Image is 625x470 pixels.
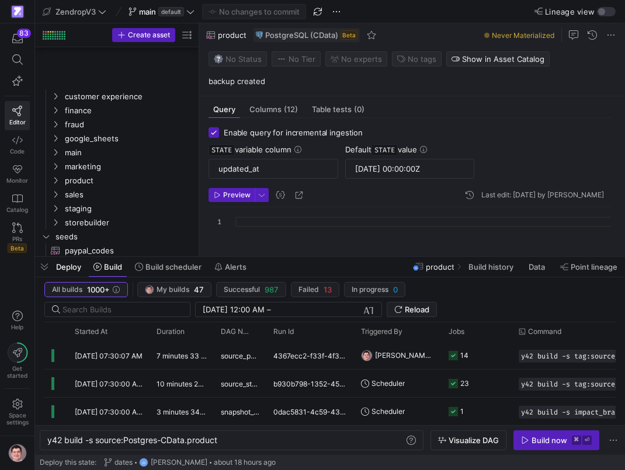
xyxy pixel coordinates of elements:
y42-duration: 3 minutes 34 seconds [157,408,229,416]
span: Beta [8,243,27,253]
span: source_stripe_fivetran [221,370,259,398]
span: Deploy this state: [40,458,96,466]
button: Alerts [209,257,252,277]
span: Deploy [56,262,81,271]
span: Never Materialized [492,31,554,40]
span: source_postgres_3 [221,342,259,370]
span: Visualize DAG [449,436,499,445]
button: Build scheduler [130,257,207,277]
span: Triggered By [361,328,402,336]
span: finance [65,104,192,117]
button: Data [523,257,553,277]
span: fraud [65,118,192,131]
img: https://storage.googleapis.com/y42-prod-data-exchange/images/G2kHvxVlt02YItTmblwfhPy4mK5SfUxFU6Tr... [145,285,154,294]
span: product [426,262,454,271]
a: Spacesettings [5,394,30,431]
span: Build scheduler [145,262,202,271]
span: Alerts [225,262,246,271]
img: undefined [256,32,263,39]
span: (12) [284,106,298,113]
div: Press SPACE to select this row. [40,103,194,117]
button: In progress0 [344,282,405,297]
span: [DATE] 07:30:00 AM [75,380,143,388]
div: Press SPACE to select this row. [40,215,194,229]
button: Create asset [112,28,175,42]
button: ZendropV3 [40,4,109,19]
span: Point lineage [571,262,617,271]
button: Getstarted [5,338,30,384]
button: All builds1000+ [44,282,128,297]
button: Failed13 [291,282,339,297]
span: about 18 hours ago [214,458,276,466]
span: Scheduler [371,370,405,397]
span: Default value [345,145,417,154]
span: paypal_codes​​​​​​ [65,244,180,257]
div: Press SPACE to select this row. [40,243,194,257]
span: Reload [405,305,429,314]
span: Beta [341,30,357,40]
span: seeds [55,230,192,243]
span: 47 [194,285,204,294]
span: My builds [157,286,189,294]
p: backup created [209,76,620,86]
input: Start datetime [203,305,265,314]
span: PostgreSQL (CData) [265,30,338,40]
span: Code [10,148,25,155]
div: Press SPACE to select this row. [40,159,194,173]
button: https://storage.googleapis.com/y42-prod-data-exchange/images/G2kHvxVlt02YItTmblwfhPy4mK5SfUxFU6Tr... [137,282,211,297]
span: Duration [157,328,185,336]
span: main [65,146,192,159]
span: Space settings [6,412,29,426]
span: Command [528,328,561,336]
span: Help [10,323,25,330]
button: Build [88,257,127,277]
span: No Status [214,54,262,64]
span: No Tier [277,54,315,64]
span: Editor [9,119,26,126]
kbd: ⌘ [572,436,581,445]
div: Build now [532,436,567,445]
span: default [158,7,184,16]
span: Enable query for incremental ingestion [224,128,363,137]
button: datesJD[PERSON_NAME]about 18 hours ago [101,455,279,470]
span: staging [65,202,192,215]
span: ZendropV3 [55,7,96,16]
span: Catalog [6,206,28,213]
span: main [139,7,156,16]
button: No experts [325,51,387,67]
span: sales [65,188,192,201]
button: maindefault [126,4,197,19]
a: paypal_codes​​​​​​ [40,243,194,257]
span: 1000+ [87,285,110,294]
span: marketing [65,160,192,173]
button: Successful987 [216,282,286,297]
button: Help [5,305,30,336]
div: Press SPACE to select this row. [40,131,194,145]
div: Press SPACE to select this row. [40,187,194,201]
span: product [65,174,192,187]
div: 1 [209,217,221,227]
span: 0 [393,285,398,294]
div: Press SPACE to select this row. [40,145,194,159]
span: google_sheets [65,132,192,145]
span: Table tests [312,106,364,113]
button: No tags [392,51,442,67]
div: Last edit: [DATE] by [PERSON_NAME] [481,191,604,199]
button: Point lineage [555,257,623,277]
button: Reload [387,302,437,317]
span: In progress [352,286,388,294]
input: Search Builds [62,305,180,314]
span: [PERSON_NAME] [PERSON_NAME] [PERSON_NAME] [375,342,435,369]
span: Create asset [128,31,170,39]
span: Build history [468,262,513,271]
span: No expert s [341,54,382,64]
div: 4367ecc2-f33f-4f3a-b75a-9a732c97d71d [266,342,354,369]
span: STATE [209,144,235,156]
button: Build history [463,257,521,277]
span: Lineage view [545,7,595,16]
span: dates [114,458,133,466]
span: y42 build -s source:Postgres-CData.product [47,435,217,445]
div: 1 [460,398,464,425]
button: Show in Asset Catalog [446,51,550,67]
img: No tier [277,54,286,64]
